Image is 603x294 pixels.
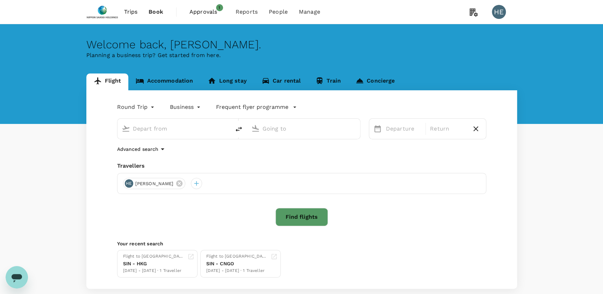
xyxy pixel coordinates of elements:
[206,253,268,260] div: Flight to [GEOGRAPHIC_DATA]
[492,5,506,19] div: HE
[206,260,268,267] div: SIN - CNGO
[128,73,200,90] a: Accommodation
[254,73,308,90] a: Car rental
[117,145,167,153] button: Advanced search
[123,260,185,267] div: SIN - HKG
[86,4,119,20] img: Nippon Sanso Holdings Singapore Pte Ltd
[131,180,178,187] span: [PERSON_NAME]
[348,73,402,90] a: Concierge
[299,8,320,16] span: Manage
[6,266,28,288] iframe: Button to launch messaging window
[189,8,224,16] span: Approvals
[125,179,133,188] div: HE
[225,128,227,129] button: Open
[230,121,247,138] button: delete
[386,125,422,133] p: Departure
[117,162,486,170] div: Travellers
[430,125,466,133] p: Return
[149,8,163,16] span: Book
[123,267,185,274] div: [DATE] - [DATE] · 1 Traveller
[170,101,202,113] div: Business
[236,8,258,16] span: Reports
[86,38,517,51] div: Welcome back , [PERSON_NAME] .
[124,8,137,16] span: Trips
[269,8,288,16] span: People
[308,73,348,90] a: Train
[123,178,186,189] div: HE[PERSON_NAME]
[275,208,328,226] button: Find flights
[123,253,185,260] div: Flight to [GEOGRAPHIC_DATA]
[133,123,216,134] input: Depart from
[216,103,297,111] button: Frequent flyer programme
[117,240,486,247] p: Your recent search
[200,73,254,90] a: Long stay
[117,146,158,153] p: Advanced search
[355,128,357,129] button: Open
[263,123,345,134] input: Going to
[216,4,223,11] span: 1
[86,51,517,59] p: Planning a business trip? Get started from here.
[117,101,156,113] div: Round Trip
[86,73,129,90] a: Flight
[206,267,268,274] div: [DATE] - [DATE] · 1 Traveller
[216,103,288,111] p: Frequent flyer programme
